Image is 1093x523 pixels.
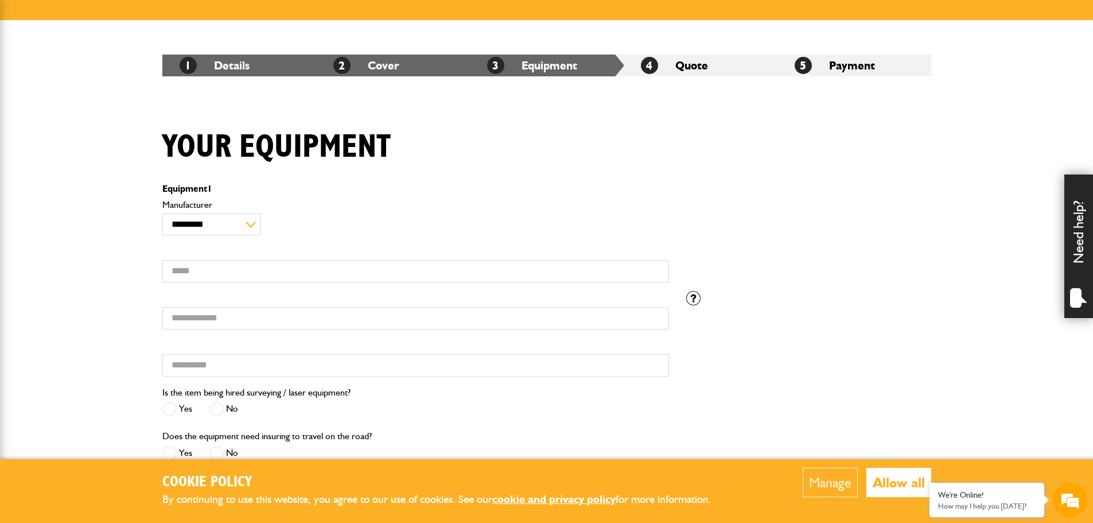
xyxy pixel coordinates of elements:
[777,55,931,76] li: Payment
[162,446,192,460] label: Yes
[207,183,212,194] span: 1
[162,432,372,441] label: Does the equipment need insuring to travel on the road?
[795,57,812,74] span: 5
[209,402,238,416] label: No
[624,55,777,76] li: Quote
[938,502,1036,510] p: How may I help you today?
[162,200,669,210] label: Manufacturer
[333,57,351,74] span: 2
[162,184,669,193] p: Equipment
[1064,175,1093,318] div: Need help?
[162,474,730,491] h2: Cookie Policy
[938,490,1036,500] div: We're Online!
[162,388,351,397] label: Is the item being hired surveying / laser equipment?
[803,468,858,497] button: Manage
[492,493,616,506] a: cookie and privacy policy
[180,59,250,72] a: 1Details
[866,468,931,497] button: Allow all
[162,402,192,416] label: Yes
[162,491,730,509] p: By continuing to use this website, you agree to our use of cookies. See our for more information.
[162,128,391,166] h1: Your equipment
[180,57,197,74] span: 1
[470,55,624,76] li: Equipment
[209,446,238,460] label: No
[641,57,658,74] span: 4
[333,59,399,72] a: 2Cover
[487,57,504,74] span: 3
